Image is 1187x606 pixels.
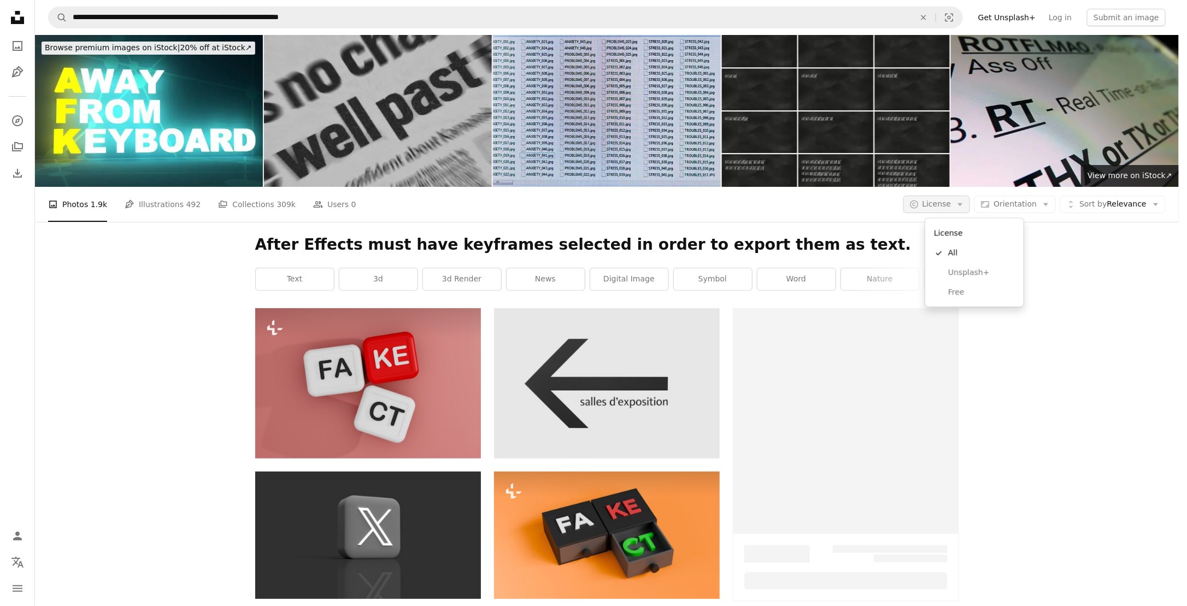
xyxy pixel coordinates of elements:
span: All [948,248,1015,258]
button: Orientation [974,196,1056,213]
span: License [922,199,951,208]
div: License [925,218,1024,307]
button: License [903,196,971,213]
div: License [930,222,1019,243]
span: Free [948,287,1015,298]
span: Unsplash+ [948,267,1015,278]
